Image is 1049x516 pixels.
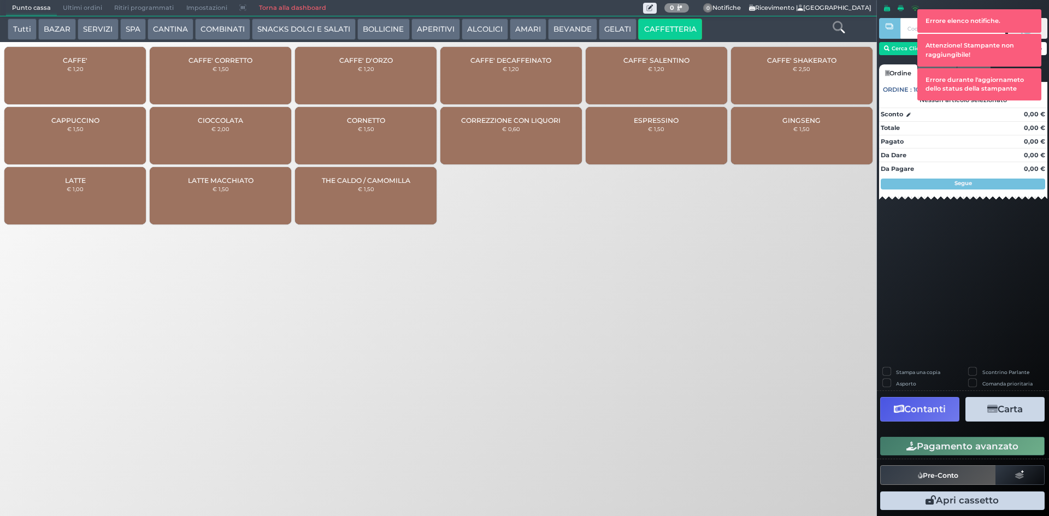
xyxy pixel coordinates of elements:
small: € 1,00 [67,186,84,192]
strong: Da Pagare [881,165,914,173]
small: € 1,20 [503,66,519,72]
span: CAFFE' SHAKERATO [767,56,836,64]
strong: Pagato [881,138,904,145]
span: CAPPUCCINO [51,116,99,124]
span: THE CALDO / CAMOMILLA [322,176,410,185]
span: Impostazioni [180,1,233,16]
div: Errore elenco notifiche. [918,10,1041,32]
span: 101359106324096976 [914,85,980,94]
small: € 1,50 [793,126,810,132]
button: APERITIVI [411,19,460,40]
strong: Totale [881,124,900,132]
span: LATTE MACCHIATO [188,176,254,185]
button: BEVANDE [548,19,597,40]
button: Cerca Cliente [879,42,934,55]
small: € 1,50 [213,186,229,192]
button: Carta [965,397,1045,422]
input: Codice Cliente [900,18,1005,39]
button: SPA [120,19,146,40]
label: Comanda prioritaria [982,380,1033,387]
button: SERVIZI [78,19,118,40]
div: Attenzione! Stampante non raggiungibile! [918,34,1041,66]
button: SNACKS DOLCI E SALATI [252,19,356,40]
span: CAFFE' [63,56,87,64]
small: € 0,60 [502,126,520,132]
small: € 1,50 [67,126,84,132]
span: 0 [703,3,713,13]
small: € 1,50 [213,66,229,72]
div: Nessun articolo selezionato [879,96,1047,104]
span: CAFFE' D'ORZO [339,56,393,64]
span: CORREZZIONE CON LIQUORI [461,116,561,124]
strong: 0,00 € [1024,110,1045,118]
button: Tutti [8,19,37,40]
span: GINGSENG [782,116,821,124]
small: € 1,20 [648,66,664,72]
strong: Segue [954,180,972,187]
small: € 2,00 [211,126,229,132]
small: € 1,20 [67,66,84,72]
b: 0 [670,4,674,11]
label: Stampa una copia [896,369,940,376]
span: Ordine : [883,85,912,94]
a: Torna alla dashboard [252,1,332,16]
strong: 0,00 € [1024,124,1045,132]
small: € 1,50 [358,186,374,192]
span: Ultimi ordini [57,1,108,16]
strong: 0,00 € [1024,165,1045,173]
span: CAFFE' SALENTINO [623,56,689,64]
strong: 0,00 € [1024,138,1045,145]
button: Apri cassetto [880,491,1045,510]
span: ESPRESSINO [634,116,679,124]
strong: Sconto [881,110,903,119]
span: CAFFE' DECAFFEINATO [470,56,551,64]
div: Errore durante l'aggiornameto dello status della stampante [918,69,1041,100]
label: Asporto [896,380,916,387]
button: CAFFETTERIA [638,19,702,40]
small: € 2,50 [793,66,810,72]
button: BAZAR [38,19,76,40]
span: CAFFE' CORRETTO [188,56,252,64]
a: Ordine [879,64,917,82]
span: CIOCCOLATA [198,116,243,124]
span: LATTE [65,176,86,185]
strong: Da Dare [881,151,906,159]
button: BOLLICINE [357,19,409,40]
small: € 1,20 [358,66,374,72]
button: AMARI [510,19,546,40]
span: CORNETTO [347,116,385,124]
button: Pagamento avanzato [880,437,1045,455]
small: € 1,50 [358,126,374,132]
span: Ritiri programmati [108,1,180,16]
small: € 1,50 [648,126,664,132]
button: CANTINA [148,19,193,40]
span: Punto cassa [6,1,57,16]
button: GELATI [599,19,637,40]
label: Scontrino Parlante [982,369,1029,376]
button: ALCOLICI [462,19,508,40]
button: COMBINATI [195,19,250,40]
button: Pre-Conto [880,465,996,485]
button: Contanti [880,397,959,422]
strong: 0,00 € [1024,151,1045,159]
